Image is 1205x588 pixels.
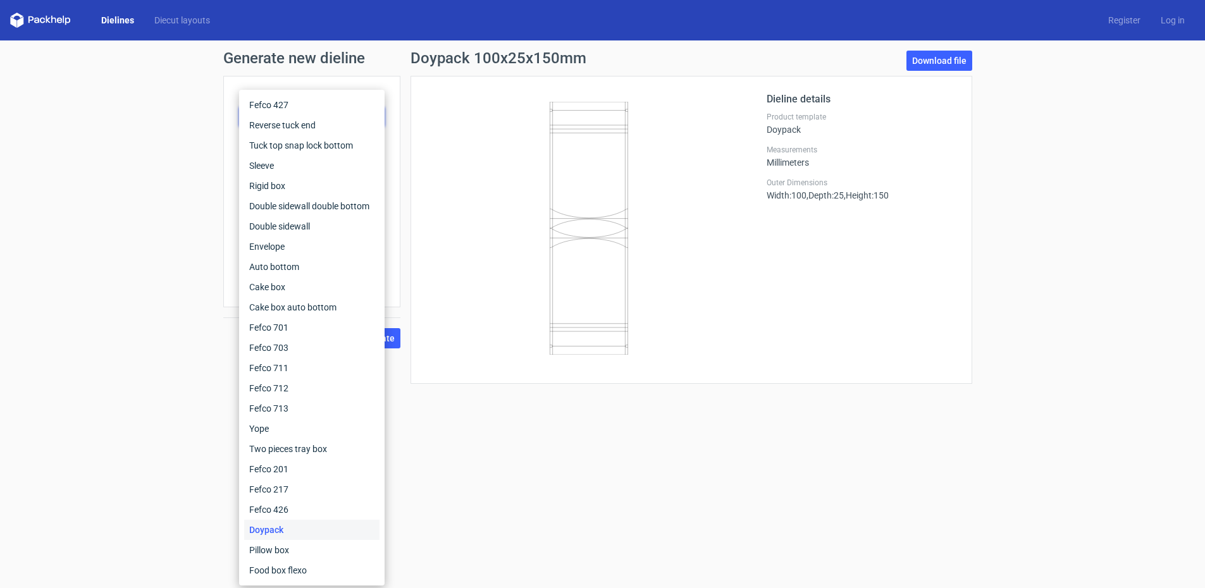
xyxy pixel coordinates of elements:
[244,216,380,236] div: Double sidewall
[244,560,380,580] div: Food box flexo
[244,257,380,277] div: Auto bottom
[223,51,982,66] h1: Generate new dieline
[91,14,144,27] a: Dielines
[244,499,380,520] div: Fefco 426
[411,51,586,66] h1: Doypack 100x25x150mm
[244,520,380,540] div: Doypack
[244,277,380,297] div: Cake box
[767,112,956,122] label: Product template
[244,196,380,216] div: Double sidewall double bottom
[767,145,956,168] div: Millimeters
[767,112,956,135] div: Doypack
[244,378,380,398] div: Fefco 712
[244,115,380,135] div: Reverse tuck end
[767,92,956,107] h2: Dieline details
[244,338,380,358] div: Fefco 703
[244,176,380,196] div: Rigid box
[244,419,380,439] div: Yope
[244,236,380,257] div: Envelope
[244,459,380,479] div: Fefco 201
[767,145,956,155] label: Measurements
[767,178,956,188] label: Outer Dimensions
[767,190,806,200] span: Width : 100
[844,190,889,200] span: , Height : 150
[906,51,972,71] a: Download file
[244,439,380,459] div: Two pieces tray box
[244,156,380,176] div: Sleeve
[244,398,380,419] div: Fefco 713
[244,540,380,560] div: Pillow box
[244,358,380,378] div: Fefco 711
[806,190,844,200] span: , Depth : 25
[244,317,380,338] div: Fefco 701
[244,95,380,115] div: Fefco 427
[244,479,380,499] div: Fefco 217
[244,135,380,156] div: Tuck top snap lock bottom
[244,297,380,317] div: Cake box auto bottom
[144,14,220,27] a: Diecut layouts
[1151,14,1195,27] a: Log in
[1098,14,1151,27] a: Register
